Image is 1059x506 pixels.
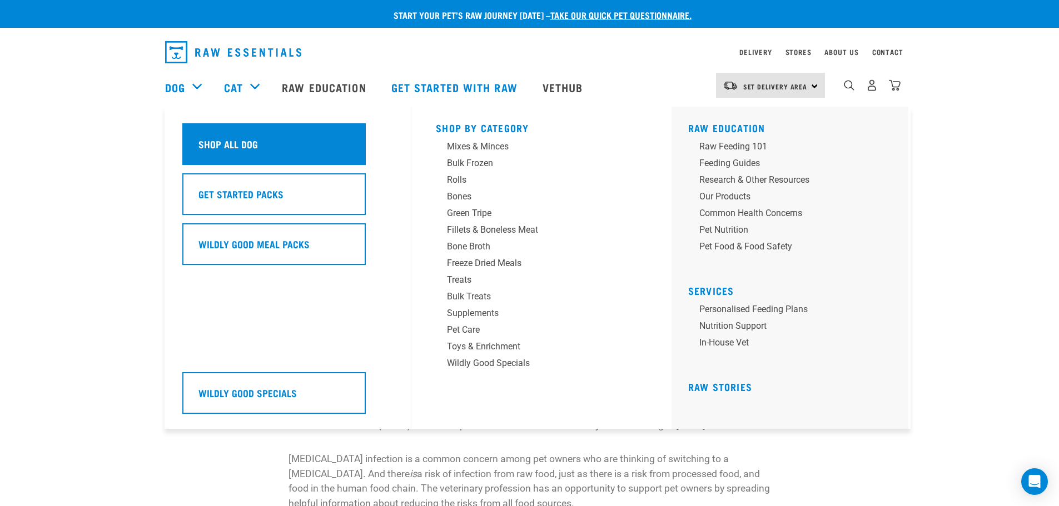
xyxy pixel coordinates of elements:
div: Supplements [447,307,620,320]
a: Shop All Dog [182,123,394,173]
span: Set Delivery Area [743,84,808,88]
h5: Get Started Packs [198,187,284,201]
a: Wildly Good Specials [436,357,647,373]
div: Toys & Enrichment [447,340,620,353]
a: Feeding Guides [688,157,899,173]
a: Delivery [739,50,772,54]
img: Raw Essentials Logo [165,41,301,63]
h5: Shop By Category [436,122,647,131]
a: Supplements [436,307,647,323]
img: home-icon-1@2x.png [844,80,854,91]
a: Treats [436,273,647,290]
div: Wildly Good Specials [447,357,620,370]
a: Green Tripe [436,207,647,223]
a: Our Products [688,190,899,207]
div: Raw Feeding 101 [699,140,873,153]
a: Get Started Packs [182,173,394,223]
nav: dropdown navigation [156,37,903,68]
div: Open Intercom Messenger [1021,468,1048,495]
a: Get started with Raw [380,65,531,109]
div: Research & Other Resources [699,173,873,187]
a: Raw Education [271,65,380,109]
img: user.png [866,79,878,91]
h5: Services [688,285,899,294]
em: is [410,468,417,479]
div: Pet Care [447,323,620,337]
a: Freeze Dried Meals [436,257,647,273]
img: van-moving.png [723,81,738,91]
h5: Wildly Good Specials [198,385,297,400]
a: Wildly Good Specials [182,372,394,422]
a: Fillets & Boneless Meat [436,223,647,240]
div: Green Tripe [447,207,620,220]
div: Mixes & Minces [447,140,620,153]
a: About Us [824,50,858,54]
a: Mixes & Minces [436,140,647,157]
div: Freeze Dried Meals [447,257,620,270]
a: Bulk Treats [436,290,647,307]
a: Bones [436,190,647,207]
a: Bulk Frozen [436,157,647,173]
a: Personalised Feeding Plans [688,303,899,319]
div: Common Health Concerns [699,207,873,220]
div: Bulk Treats [447,290,620,303]
a: In-house vet [688,336,899,353]
h5: Wildly Good Meal Packs [198,237,310,251]
a: Common Health Concerns [688,207,899,223]
a: Vethub [531,65,597,109]
a: Cat [224,79,243,96]
a: Contact [872,50,903,54]
a: Raw Education [688,125,765,131]
div: Bones [447,190,620,203]
a: Research & Other Resources [688,173,899,190]
a: Nutrition Support [688,319,899,336]
a: Pet Nutrition [688,223,899,240]
a: Dog [165,79,185,96]
div: Fillets & Boneless Meat [447,223,620,237]
a: Wildly Good Meal Packs [182,223,394,273]
img: home-icon@2x.png [889,79,901,91]
div: Rolls [447,173,620,187]
a: Bone Broth [436,240,647,257]
div: Bulk Frozen [447,157,620,170]
a: take our quick pet questionnaire. [550,12,692,17]
a: Raw Feeding 101 [688,140,899,157]
a: Rolls [436,173,647,190]
a: Stores [785,50,812,54]
div: Our Products [699,190,873,203]
div: Treats [447,273,620,287]
div: Pet Food & Food Safety [699,240,873,253]
div: Pet Nutrition [699,223,873,237]
a: Pet Food & Food Safety [688,240,899,257]
div: Bone Broth [447,240,620,253]
div: Feeding Guides [699,157,873,170]
a: Raw Stories [688,384,752,389]
a: Toys & Enrichment [436,340,647,357]
a: Pet Care [436,323,647,340]
h5: Shop All Dog [198,137,258,151]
